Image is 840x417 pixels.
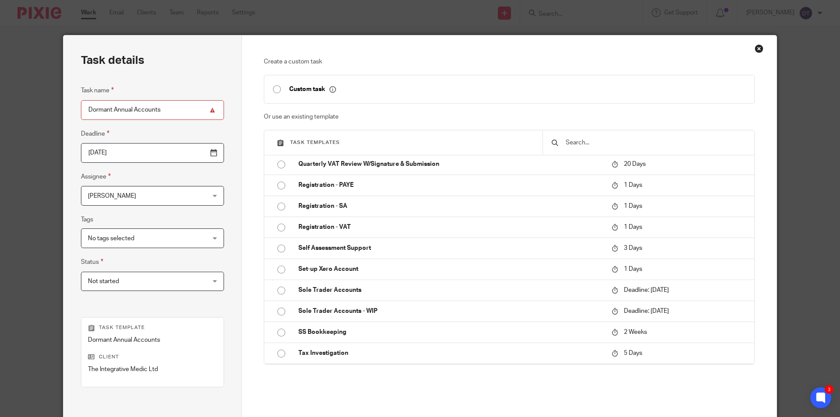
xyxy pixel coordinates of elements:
[81,172,111,182] label: Assignee
[264,112,755,121] p: Or use an existing template
[88,278,119,284] span: Not started
[88,354,217,361] p: Client
[298,286,603,294] p: Sole Trader Accounts
[88,324,217,331] p: Task template
[81,215,93,224] label: Tags
[298,181,603,189] p: Registration - PAYE
[88,336,217,344] p: Dormant Annual Accounts
[298,244,603,252] p: Self Assessment Support
[81,85,114,95] label: Task name
[264,57,755,66] p: Create a custom task
[755,44,763,53] div: Close this dialog window
[289,85,336,93] p: Custom task
[825,385,833,394] div: 3
[624,182,642,188] span: 1 Days
[624,329,647,335] span: 2 Weeks
[81,129,109,139] label: Deadline
[624,203,642,209] span: 1 Days
[624,266,642,272] span: 1 Days
[81,257,103,267] label: Status
[81,100,224,120] input: Task name
[565,138,745,147] input: Search...
[298,265,603,273] p: Set-up Xero Account
[298,349,603,357] p: Tax Investigation
[624,224,642,230] span: 1 Days
[81,143,224,163] input: Use the arrow keys to pick a date
[624,161,646,167] span: 20 Days
[88,365,217,374] p: The Integrative Medic Ltd
[624,245,642,251] span: 3 Days
[88,193,136,199] span: [PERSON_NAME]
[81,53,144,68] h2: Task details
[624,308,669,314] span: Deadline: [DATE]
[298,223,603,231] p: Registration - VAT
[624,287,669,293] span: Deadline: [DATE]
[298,202,603,210] p: Registration - SA
[298,160,603,168] p: Quarterly VAT Review W/Signature & Submission
[624,350,642,356] span: 5 Days
[88,235,134,242] span: No tags selected
[298,328,603,336] p: SS Bookkeeping
[298,307,603,315] p: Sole Trader Accounts - WIP
[290,140,340,145] span: Task templates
